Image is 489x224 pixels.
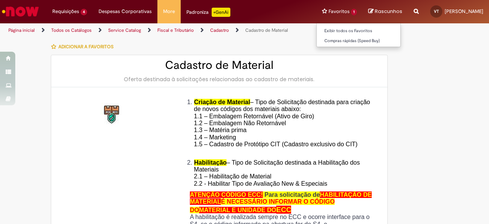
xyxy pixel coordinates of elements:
[6,23,320,38] ul: Trilhas de página
[8,27,35,33] a: Página inicial
[99,8,152,15] span: Despesas Corporativas
[434,9,439,14] span: VT
[212,8,230,17] p: +GenAi
[157,27,194,33] a: Fiscal e Tributário
[58,44,113,50] span: Adicionar a Favoritos
[59,75,380,83] div: Oferta destinada à solicitações relacionadas ao cadastro de materiais.
[186,8,230,17] div: Padroniza
[190,191,263,198] span: ATENÇÃO CÓDIGO ECC!
[194,159,227,166] span: Habilitação
[190,198,335,213] span: É NECESSÁRIO INFORMAR O CÓDIGO DO
[81,9,87,15] span: 4
[1,4,40,19] img: ServiceNow
[52,8,79,15] span: Requisições
[375,8,402,15] span: Rascunhos
[108,27,141,33] a: Service Catalog
[316,23,401,47] ul: Favoritos
[59,59,380,72] h2: Cadastro de Material
[276,206,291,214] span: ECC
[199,207,276,213] span: MATERIAL E UNIDADE DO
[194,99,250,105] span: Criação de Material
[163,8,175,15] span: More
[210,27,229,33] a: Cadastro
[190,191,372,205] span: HABILITAÇÃO DE MATERIAL
[51,27,92,33] a: Todos os Catálogos
[368,8,402,15] a: Rascunhos
[351,9,357,15] span: 1
[264,191,320,198] span: Para solicitação de
[194,159,360,187] span: – Tipo de Solicitação destinada a Habilitação dos Materiais 2.1 – Habilitação de Material 2.2 - H...
[194,99,370,155] span: – Tipo de Solicitação destinada para criação de novos códigos dos materiais abaixo: 1.1 – Embalag...
[329,8,350,15] span: Favoritos
[51,39,118,55] button: Adicionar a Favoritos
[317,27,401,35] a: Exibir todos os Favoritos
[317,37,401,45] a: Compras rápidas (Speed Buy)
[445,8,483,15] span: [PERSON_NAME]
[245,27,288,33] a: Cadastro de Material
[100,103,125,127] img: Cadastro de Material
